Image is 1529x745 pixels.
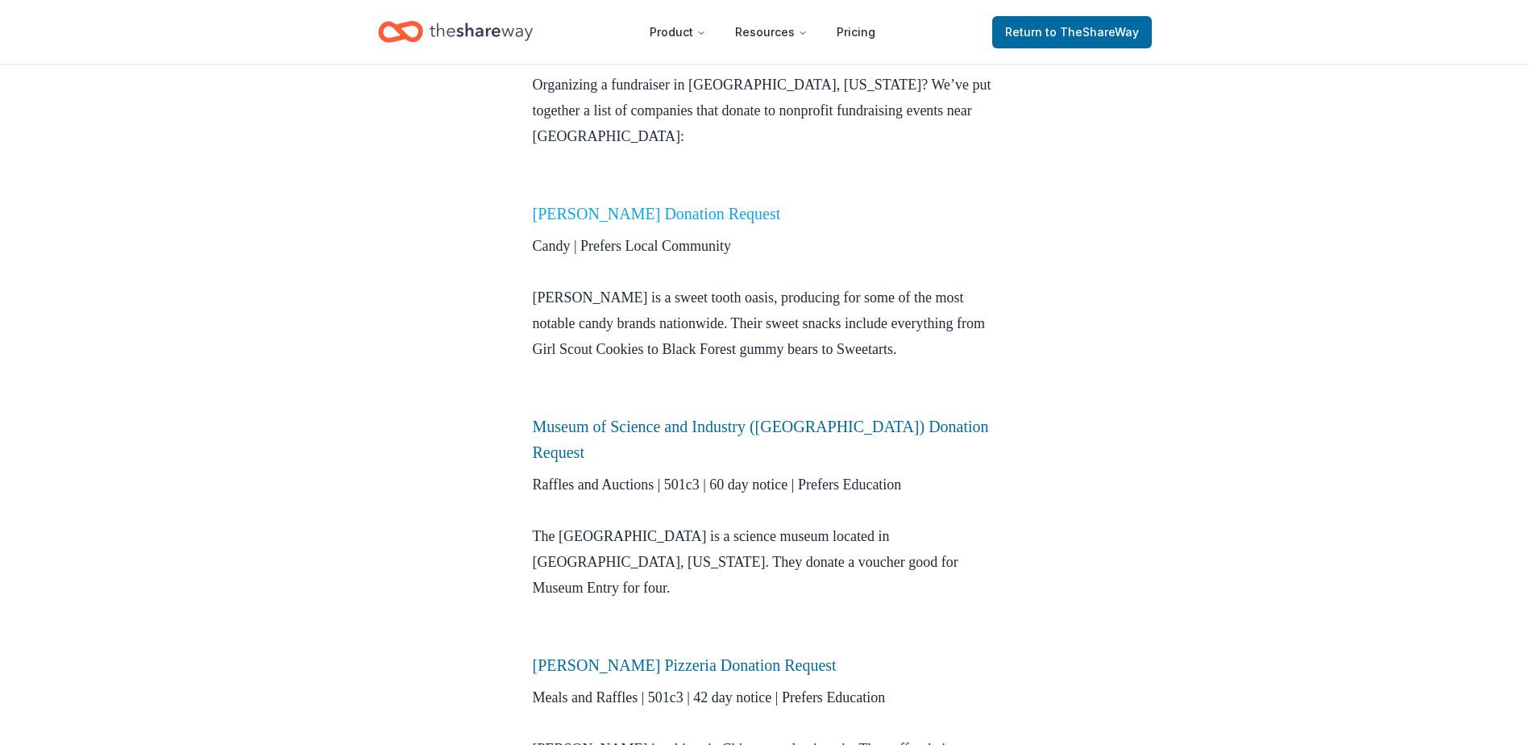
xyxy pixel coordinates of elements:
[378,13,533,51] a: Home
[533,418,989,461] a: Museum of Science and Industry ([GEOGRAPHIC_DATA]) Donation Request
[533,472,997,652] p: Raffles and Auctions | 501c3 | 60 day notice | Prefers Education The [GEOGRAPHIC_DATA] is a scien...
[1005,23,1139,42] span: Return
[1045,25,1139,39] span: to TheShareWay
[637,16,719,48] button: Product
[722,16,821,48] button: Resources
[533,656,837,674] a: [PERSON_NAME] Pizzeria Donation Request
[824,16,888,48] a: Pricing
[533,72,997,149] p: Organizing a fundraiser in [GEOGRAPHIC_DATA], [US_STATE]? We’ve put together a list of companies ...
[533,205,781,223] a: [PERSON_NAME] Donation Request
[992,16,1152,48] a: Returnto TheShareWay
[533,233,997,414] p: Candy | Prefers Local Community [PERSON_NAME] is a sweet tooth oasis, producing for some of the m...
[637,13,888,51] nav: Main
